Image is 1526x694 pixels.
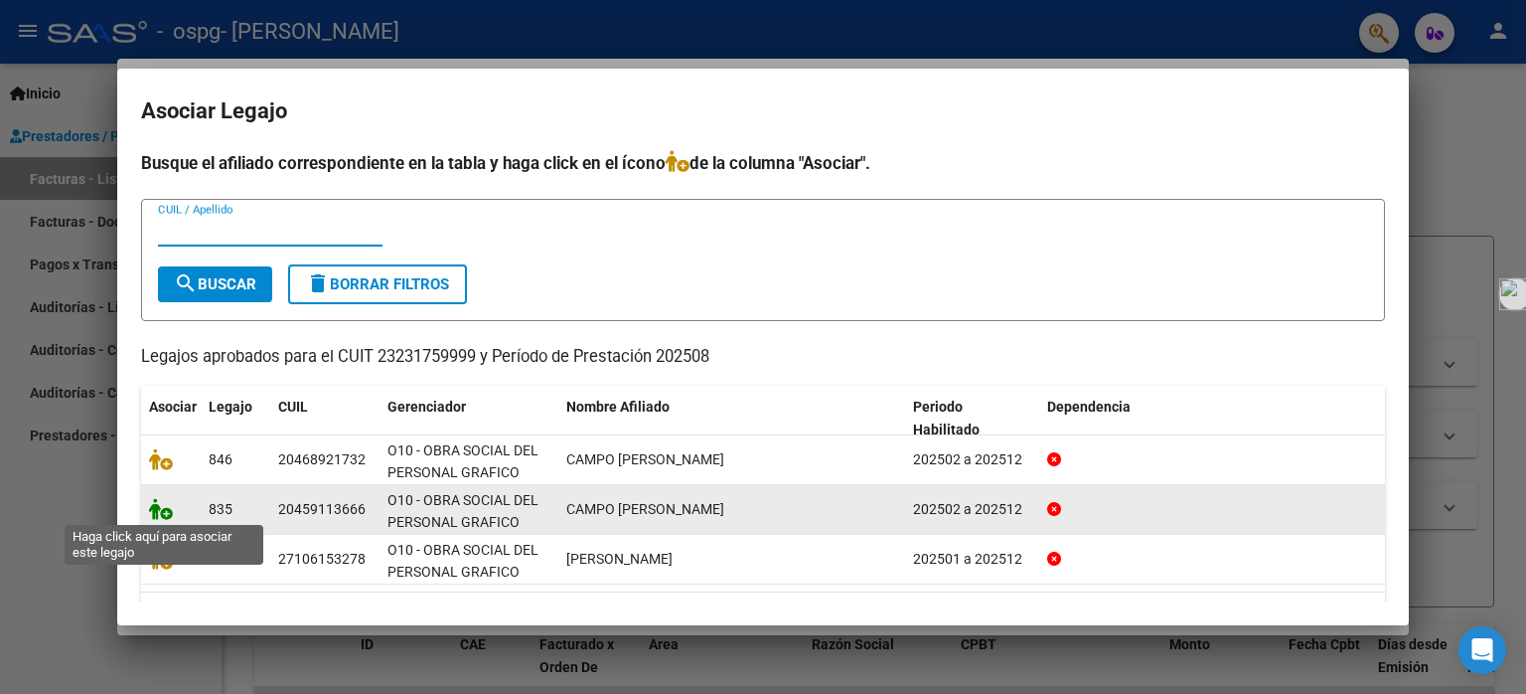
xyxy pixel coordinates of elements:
span: CUIL [278,399,308,415]
h4: Busque el afiliado correspondiente en la tabla y haga click en el ícono de la columna "Asociar". [141,150,1385,176]
span: 846 [209,451,232,467]
span: Asociar [149,399,197,415]
span: Legajo [209,399,252,415]
div: Open Intercom Messenger [1458,626,1506,674]
div: 20468921732 [278,448,366,471]
span: 835 [209,501,232,517]
span: O10 - OBRA SOCIAL DEL PERSONAL GRAFICO [387,542,538,581]
button: Buscar [158,266,272,302]
span: Gerenciador [387,399,466,415]
span: Dependencia [1047,399,1131,415]
span: O10 - OBRA SOCIAL DEL PERSONAL GRAFICO [387,492,538,531]
span: Borrar Filtros [306,275,449,293]
div: 3 registros [141,593,1385,642]
div: 202502 a 202512 [913,448,1031,471]
mat-icon: delete [306,271,330,295]
p: Legajos aprobados para el CUIT 23231759999 y Período de Prestación 202508 [141,345,1385,370]
span: Nombre Afiliado [566,399,670,415]
span: Periodo Habilitado [913,399,980,437]
span: CAMPO [PERSON_NAME] [566,501,724,517]
div: 202501 a 202512 [913,548,1031,571]
span: CAMPO [PERSON_NAME] [566,451,724,467]
span: O10 - OBRA SOCIAL DEL PERSONAL GRAFICO [387,442,538,481]
div: 202502 a 202512 [913,498,1031,521]
button: Borrar Filtros [288,264,467,304]
div: 27106153278 [278,548,366,571]
span: 554 [209,551,232,567]
span: [PERSON_NAME] [566,551,673,567]
h2: Asociar Legajo [141,92,1385,130]
span: Buscar [174,275,256,293]
mat-icon: search [174,271,198,295]
div: 20459113666 [278,498,366,521]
